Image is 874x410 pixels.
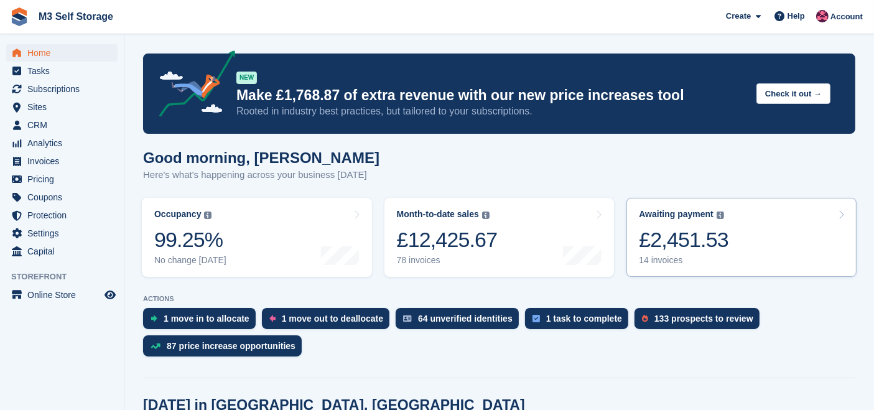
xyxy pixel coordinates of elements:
div: 87 price increase opportunities [167,341,295,351]
a: M3 Self Storage [34,6,118,27]
a: menu [6,207,118,224]
a: 1 task to complete [525,308,635,335]
div: No change [DATE] [154,255,226,266]
img: Nick Jones [816,10,829,22]
div: NEW [236,72,257,84]
a: 87 price increase opportunities [143,335,308,363]
img: verify_identity-adf6edd0f0f0b5bbfe63781bf79b02c33cf7c696d77639b501bdc392416b5a36.svg [403,315,412,322]
img: icon-info-grey-7440780725fd019a000dd9b08b2336e03edf1995a4989e88bcd33f0948082b44.svg [482,212,490,219]
p: Make £1,768.87 of extra revenue with our new price increases tool [236,86,746,105]
img: icon-info-grey-7440780725fd019a000dd9b08b2336e03edf1995a4989e88bcd33f0948082b44.svg [717,212,724,219]
div: £2,451.53 [639,227,728,253]
a: Awaiting payment £2,451.53 14 invoices [626,198,857,277]
a: menu [6,80,118,98]
a: menu [6,225,118,242]
img: icon-info-grey-7440780725fd019a000dd9b08b2336e03edf1995a4989e88bcd33f0948082b44.svg [204,212,212,219]
p: Rooted in industry best practices, but tailored to your subscriptions. [236,105,746,118]
img: prospect-51fa495bee0391a8d652442698ab0144808aea92771e9ea1ae160a38d050c398.svg [642,315,648,322]
a: 133 prospects to review [635,308,766,335]
a: menu [6,286,118,304]
h1: Good morning, [PERSON_NAME] [143,149,379,166]
a: menu [6,116,118,134]
span: Settings [27,225,102,242]
div: 1 task to complete [546,314,622,324]
img: price-adjustments-announcement-icon-8257ccfd72463d97f412b2fc003d46551f7dbcb40ab6d574587a9cd5c0d94... [149,50,236,121]
span: Online Store [27,286,102,304]
span: Help [788,10,805,22]
a: menu [6,134,118,152]
a: Month-to-date sales £12,425.67 78 invoices [384,198,615,277]
span: Pricing [27,170,102,188]
div: 78 invoices [397,255,498,266]
a: menu [6,189,118,206]
div: 1 move in to allocate [164,314,249,324]
div: Occupancy [154,209,201,220]
p: Here's what's happening across your business [DATE] [143,168,379,182]
a: Occupancy 99.25% No change [DATE] [142,198,372,277]
span: Analytics [27,134,102,152]
a: menu [6,243,118,260]
div: 133 prospects to review [654,314,753,324]
span: Coupons [27,189,102,206]
p: ACTIONS [143,295,855,303]
span: Create [726,10,751,22]
span: Account [830,11,863,23]
span: Tasks [27,62,102,80]
div: Month-to-date sales [397,209,479,220]
div: 14 invoices [639,255,728,266]
span: Storefront [11,271,124,283]
a: menu [6,62,118,80]
img: move_ins_to_allocate_icon-fdf77a2bb77ea45bf5b3d319d69a93e2d87916cf1d5bf7949dd705db3b84f3ca.svg [151,315,157,322]
a: menu [6,152,118,170]
span: Sites [27,98,102,116]
a: menu [6,170,118,188]
a: Preview store [103,287,118,302]
img: move_outs_to_deallocate_icon-f764333ba52eb49d3ac5e1228854f67142a1ed5810a6f6cc68b1a99e826820c5.svg [269,315,276,322]
button: Check it out → [756,83,830,104]
span: Subscriptions [27,80,102,98]
div: Awaiting payment [639,209,714,220]
img: price_increase_opportunities-93ffe204e8149a01c8c9dc8f82e8f89637d9d84a8eef4429ea346261dce0b2c0.svg [151,343,160,349]
span: CRM [27,116,102,134]
span: Protection [27,207,102,224]
a: 64 unverified identities [396,308,525,335]
a: 1 move in to allocate [143,308,262,335]
a: menu [6,44,118,62]
div: 64 unverified identities [418,314,513,324]
span: Capital [27,243,102,260]
img: stora-icon-8386f47178a22dfd0bd8f6a31ec36ba5ce8667c1dd55bd0f319d3a0aa187defe.svg [10,7,29,26]
div: 1 move out to deallocate [282,314,383,324]
a: menu [6,98,118,116]
a: 1 move out to deallocate [262,308,396,335]
span: Invoices [27,152,102,170]
img: task-75834270c22a3079a89374b754ae025e5fb1db73e45f91037f5363f120a921f8.svg [532,315,540,322]
div: 99.25% [154,227,226,253]
div: £12,425.67 [397,227,498,253]
span: Home [27,44,102,62]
